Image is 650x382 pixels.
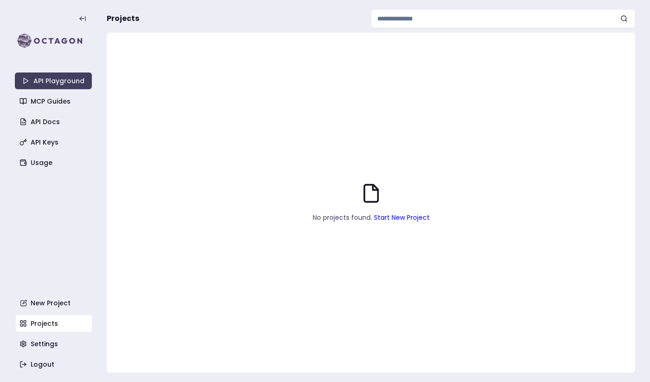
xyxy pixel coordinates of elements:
[270,213,473,222] p: No projects found.
[16,315,93,332] a: Projects
[16,134,93,151] a: API Keys
[15,32,92,50] img: logo-rect-yK7x_WSZ.svg
[374,213,430,222] a: Start New Project
[16,113,93,130] a: API Docs
[16,336,93,352] a: Settings
[16,93,93,110] a: MCP Guides
[16,356,93,373] a: Logout
[15,72,92,89] a: API Playground
[107,13,139,24] span: Projects
[16,154,93,171] a: Usage
[16,295,93,311] a: New Project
